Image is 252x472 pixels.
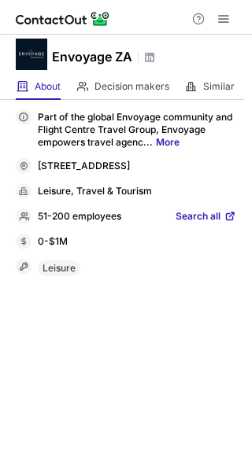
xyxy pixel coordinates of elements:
span: Search all [176,210,220,224]
a: Search all [176,210,236,224]
div: [STREET_ADDRESS] [38,160,236,174]
p: Part of the global Envoyage community and Flight Centre Travel Group, Envoyage empowers travel ag... [38,111,236,149]
img: aae6fb448c8723c5161e83f17f0a8a06 [16,39,47,70]
h1: Envoyage ZA [52,47,132,66]
span: Decision makers [94,80,169,93]
div: 0-$1M [38,235,236,249]
div: Leisure, Travel & Tourism [38,185,236,199]
img: ContactOut v5.3.10 [16,9,110,28]
a: More [156,136,180,148]
p: 51-200 employees [38,210,121,224]
div: Leisure [38,260,80,276]
span: Similar [203,80,235,93]
span: About [35,80,61,93]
